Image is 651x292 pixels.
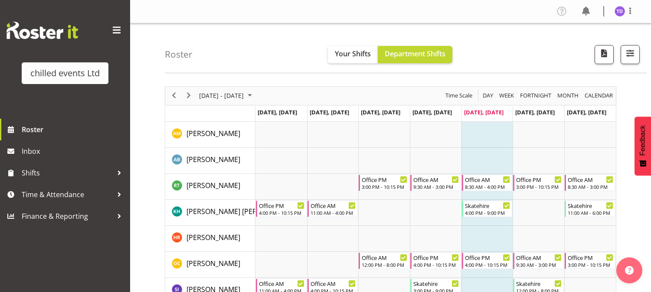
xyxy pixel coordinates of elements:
td: Casey Johnson resource [165,174,255,200]
div: Connor Meldrum"s event - Office PM Begin From Monday, September 15, 2025 at 4:00:00 PM GMT+12:00 ... [256,201,307,217]
div: Office AM [568,175,613,184]
div: 9:30 AM - 3:00 PM [516,261,562,268]
div: chilled events Ltd [30,67,100,80]
div: 11:00 AM - 6:00 PM [568,209,613,216]
div: Skatehire [413,279,459,288]
span: [PERSON_NAME] [186,233,240,242]
div: Casey Johnson"s event - Office PM Begin From Wednesday, September 17, 2025 at 3:00:00 PM GMT+12:0... [359,175,409,191]
a: [PERSON_NAME] [PERSON_NAME] [186,206,296,217]
span: [PERSON_NAME] [186,259,240,268]
span: Fortnight [519,90,552,101]
button: Timeline Week [498,90,516,101]
img: Rosterit website logo [7,22,78,39]
button: Previous [168,90,180,101]
div: 3:00 PM - 10:15 PM [516,183,562,190]
button: Download a PDF of the roster according to the set date range. [595,45,614,64]
div: Casey Johnson"s event - Office PM Begin From Saturday, September 20, 2025 at 3:00:00 PM GMT+12:00... [513,175,564,191]
button: Your Shifts [328,46,378,63]
button: Month [583,90,615,101]
div: 9:30 AM - 3:00 PM [413,183,459,190]
div: 11:00 AM - 4:00 PM [311,209,356,216]
img: help-xxl-2.png [625,266,634,275]
span: [DATE], [DATE] [567,108,606,116]
div: 4:00 PM - 10:15 PM [465,261,510,268]
span: Time & Attendance [22,188,113,201]
button: Filter Shifts [621,45,640,64]
div: Casey Johnson"s event - Office AM Begin From Thursday, September 18, 2025 at 9:30:00 AM GMT+12:00... [410,175,461,191]
span: Inbox [22,145,126,158]
button: Timeline Day [481,90,495,101]
span: Feedback [639,125,647,156]
span: Day [482,90,494,101]
span: Your Shifts [335,49,371,58]
div: 3:00 PM - 10:15 PM [362,183,407,190]
div: Connor Meldrum"s event - Office AM Begin From Tuesday, September 16, 2025 at 11:00:00 AM GMT+12:0... [308,201,358,217]
a: [PERSON_NAME] [186,258,240,269]
div: Office PM [568,253,613,262]
span: [DATE], [DATE] [361,108,400,116]
div: Office AM [311,201,356,210]
button: Department Shifts [378,46,452,63]
button: Timeline Month [556,90,580,101]
span: [PERSON_NAME] [186,129,240,138]
span: Department Shifts [385,49,445,58]
span: Time Scale [445,90,473,101]
button: Time Scale [444,90,474,101]
span: [PERSON_NAME] [186,181,240,190]
div: Office PM [413,253,459,262]
span: [DATE], [DATE] [515,108,555,116]
div: Ija Romeyer"s event - Office AM Begin From Saturday, September 20, 2025 at 9:30:00 AM GMT+12:00 E... [513,253,564,269]
div: 4:00 PM - 9:00 PM [465,209,510,216]
div: Office AM [259,279,304,288]
div: Office AM [362,253,407,262]
button: September 2025 [198,90,256,101]
div: Ija Romeyer"s event - Office PM Begin From Thursday, September 18, 2025 at 4:00:00 PM GMT+12:00 E... [410,253,461,269]
a: [PERSON_NAME] [186,232,240,243]
a: [PERSON_NAME] [186,154,240,165]
div: Skatehire [465,201,510,210]
div: 8:30 AM - 3:00 PM [568,183,613,190]
div: Connor Meldrum"s event - Skatehire Begin From Friday, September 19, 2025 at 4:00:00 PM GMT+12:00 ... [462,201,513,217]
div: Casey Johnson"s event - Office AM Begin From Sunday, September 21, 2025 at 8:30:00 AM GMT+12:00 E... [565,175,615,191]
div: Skatehire [516,279,562,288]
div: 4:00 PM - 10:15 PM [259,209,304,216]
td: Ashleigh Bennison resource [165,148,255,174]
div: Office AM [516,253,562,262]
span: [DATE], [DATE] [258,108,297,116]
div: previous period [167,87,181,105]
img: thomas-denzel1546.jpg [615,6,625,16]
div: 8:30 AM - 4:00 PM [465,183,510,190]
td: Connor Meldrum resource [165,200,255,226]
span: Week [498,90,515,101]
h4: Roster [165,49,193,59]
span: calendar [584,90,614,101]
div: 4:00 PM - 10:15 PM [413,261,459,268]
button: Fortnight [519,90,553,101]
div: Office PM [362,175,407,184]
div: Office AM [413,175,459,184]
span: [PERSON_NAME] [PERSON_NAME] [186,207,296,216]
div: Ija Romeyer"s event - Office PM Begin From Friday, September 19, 2025 at 4:00:00 PM GMT+12:00 End... [462,253,513,269]
div: Connor Meldrum"s event - Skatehire Begin From Sunday, September 21, 2025 at 11:00:00 AM GMT+12:00... [565,201,615,217]
div: 12:00 PM - 8:00 PM [362,261,407,268]
td: Francesc Fernandez resource [165,226,255,252]
span: [DATE], [DATE] [464,108,504,116]
div: Office PM [516,175,562,184]
div: Office AM [311,279,356,288]
div: Office PM [465,253,510,262]
button: Feedback - Show survey [635,117,651,175]
div: 3:00 PM - 10:15 PM [568,261,613,268]
span: Month [556,90,579,101]
div: Casey Johnson"s event - Office AM Begin From Friday, September 19, 2025 at 8:30:00 AM GMT+12:00 E... [462,175,513,191]
span: Finance & Reporting [22,210,113,223]
span: [DATE], [DATE] [412,108,452,116]
div: next period [181,87,196,105]
a: [PERSON_NAME] [186,128,240,139]
span: Roster [22,123,126,136]
td: Ija Romeyer resource [165,252,255,278]
button: Next [183,90,195,101]
span: [DATE] - [DATE] [198,90,245,101]
div: Office PM [259,201,304,210]
span: [PERSON_NAME] [186,155,240,164]
div: Office AM [465,175,510,184]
